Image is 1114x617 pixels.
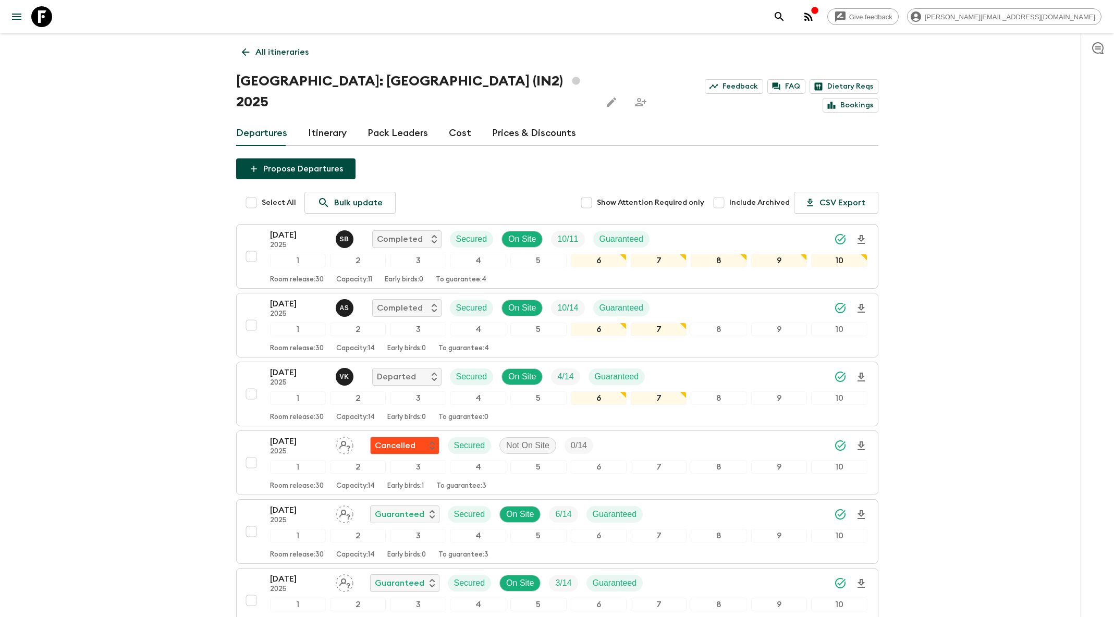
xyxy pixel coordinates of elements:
p: 0 / 14 [571,439,587,452]
div: 8 [691,598,746,611]
div: 8 [691,254,746,267]
div: On Site [499,575,541,591]
div: On Site [501,368,543,385]
p: To guarantee: 3 [438,551,488,559]
p: [DATE] [270,504,327,516]
p: Capacity: 14 [336,344,375,353]
p: Capacity: 14 [336,413,375,422]
div: 2 [330,529,386,542]
p: 4 / 14 [557,371,573,383]
div: On Site [501,300,543,316]
svg: Synced Successfully [834,439,847,452]
a: All itineraries [236,42,314,63]
div: 6 [571,460,627,474]
div: 1 [270,598,326,611]
a: Dietary Reqs [810,79,878,94]
div: 1 [270,391,326,405]
button: [DATE]2025Assign pack leaderTour discontinuedSecuredNot On SiteTrip Fill12345678910Room release:3... [236,430,878,495]
p: [DATE] [270,298,327,310]
button: search adventures [769,6,790,27]
p: Guaranteed [593,577,637,589]
p: Guaranteed [375,508,424,521]
div: 3 [390,391,446,405]
div: Trip Fill [551,300,584,316]
p: [DATE] [270,229,327,241]
p: Bulk update [334,196,383,209]
div: 8 [691,529,746,542]
svg: Synced Successfully [834,302,847,314]
span: Give feedback [843,13,898,21]
div: 7 [631,391,687,405]
div: 9 [751,598,807,611]
button: [DATE]2025Saadh BabuCompletedSecuredOn SiteTrip FillGuaranteed12345678910Room release:30Capacity:... [236,224,878,289]
span: Select All [262,198,296,208]
p: All itineraries [255,46,309,58]
p: Cancelled [375,439,415,452]
h1: [GEOGRAPHIC_DATA]: [GEOGRAPHIC_DATA] (IN2) 2025 [236,71,593,113]
svg: Synced Successfully [834,508,847,521]
span: Assign pack leader [336,509,353,517]
p: To guarantee: 3 [436,482,486,490]
div: 1 [270,323,326,336]
div: 3 [390,323,446,336]
p: Early birds: 0 [387,551,426,559]
div: 5 [510,391,566,405]
p: Capacity: 11 [336,276,372,284]
span: Assign pack leader [336,577,353,586]
p: 2025 [270,310,327,318]
p: Guaranteed [599,302,644,314]
div: [PERSON_NAME][EMAIL_ADDRESS][DOMAIN_NAME] [907,8,1101,25]
div: 7 [631,323,687,336]
p: Early birds: 1 [387,482,424,490]
div: Secured [448,437,492,454]
a: FAQ [767,79,805,94]
div: Secured [448,506,492,523]
div: 4 [450,529,506,542]
div: Secured [448,575,492,591]
div: Not On Site [499,437,556,454]
a: Cost [449,121,471,146]
div: 1 [270,254,326,267]
p: 2025 [270,241,327,250]
div: 5 [510,460,566,474]
div: 5 [510,529,566,542]
div: 7 [631,460,687,474]
p: On Site [506,508,534,521]
div: 8 [691,460,746,474]
p: Early birds: 0 [385,276,423,284]
div: 6 [571,323,627,336]
svg: Download Onboarding [855,371,867,384]
p: Room release: 30 [270,482,324,490]
button: [DATE]2025Assign pack leaderGuaranteedSecuredOn SiteTrip FillGuaranteed12345678910Room release:30... [236,499,878,564]
p: Guaranteed [593,508,637,521]
div: Secured [450,300,494,316]
span: Vijesh K. V [336,371,356,379]
div: Trip Fill [551,231,584,248]
p: Secured [456,233,487,245]
p: Secured [456,371,487,383]
div: Trip Fill [549,575,578,591]
div: 2 [330,460,386,474]
p: Guaranteed [599,233,644,245]
p: 3 / 14 [555,577,571,589]
p: On Site [508,302,536,314]
p: To guarantee: 4 [436,276,486,284]
p: 2025 [270,585,327,594]
div: 10 [811,391,867,405]
div: 9 [751,460,807,474]
button: menu [6,6,27,27]
p: Room release: 30 [270,344,324,353]
span: Include Archived [729,198,790,208]
p: Secured [454,439,485,452]
p: Completed [377,233,423,245]
div: 3 [390,460,446,474]
p: 2025 [270,516,327,525]
span: Assign pack leader [336,440,353,448]
p: Secured [454,508,485,521]
div: 7 [631,529,687,542]
button: [DATE]2025Vijesh K. VDepartedSecuredOn SiteTrip FillGuaranteed12345678910Room release:30Capacity:... [236,362,878,426]
p: Guaranteed [595,371,639,383]
p: Not On Site [506,439,549,452]
div: 4 [450,460,506,474]
div: Secured [450,231,494,248]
